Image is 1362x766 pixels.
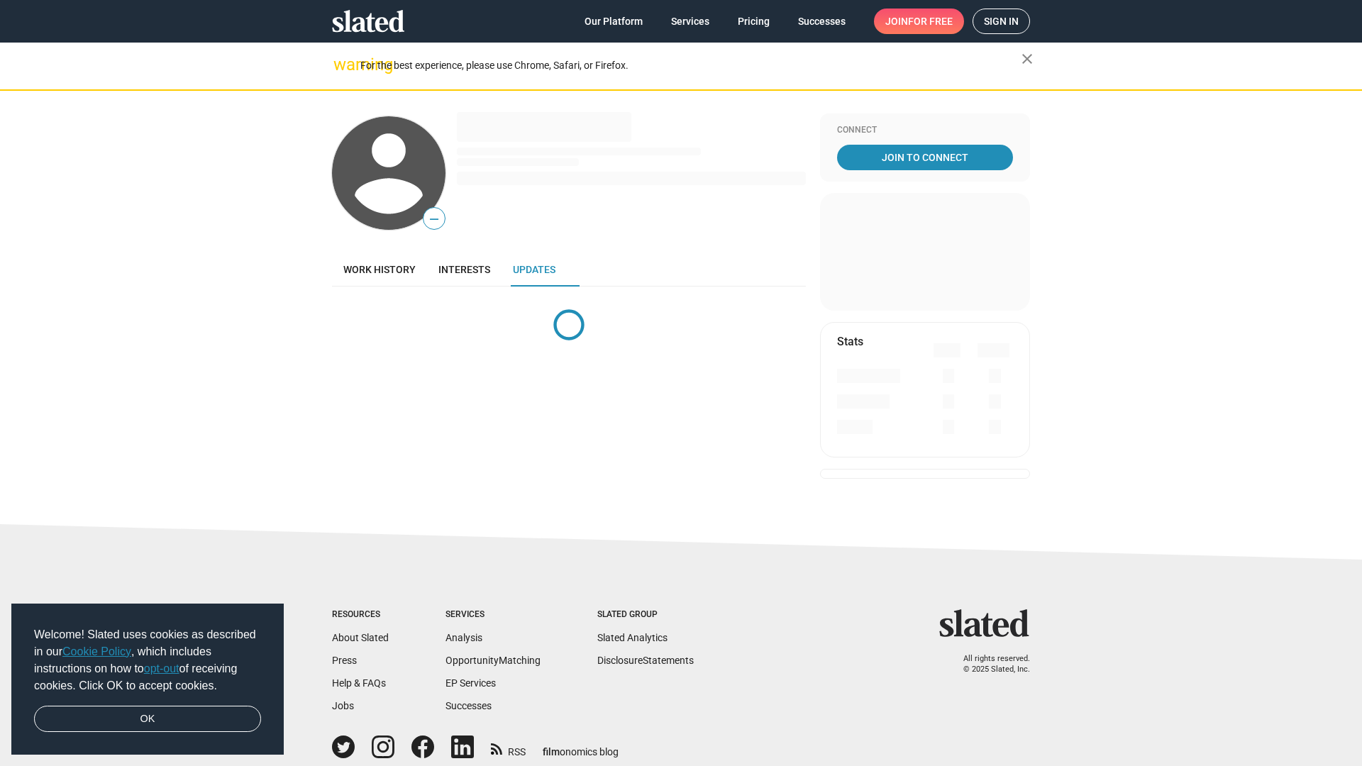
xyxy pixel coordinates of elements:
a: Services [660,9,721,34]
span: Our Platform [585,9,643,34]
div: Resources [332,609,389,621]
mat-card-title: Stats [837,334,863,349]
a: Successes [787,9,857,34]
mat-icon: warning [333,56,350,73]
a: opt-out [144,662,179,675]
span: for free [908,9,953,34]
span: Join To Connect [840,145,1010,170]
a: Work history [332,252,427,287]
p: All rights reserved. © 2025 Slated, Inc. [948,654,1030,675]
a: Analysis [445,632,482,643]
a: Press [332,655,357,666]
a: Cookie Policy [62,645,131,657]
a: Sign in [973,9,1030,34]
a: Join To Connect [837,145,1013,170]
a: filmonomics blog [543,734,619,759]
span: Services [671,9,709,34]
a: Our Platform [573,9,654,34]
span: Work history [343,264,416,275]
span: film [543,746,560,757]
a: Successes [445,700,492,711]
a: Help & FAQs [332,677,386,689]
span: Join [885,9,953,34]
span: Successes [798,9,846,34]
span: — [423,210,445,228]
span: Pricing [738,9,770,34]
a: RSS [491,737,526,759]
a: Jobs [332,700,354,711]
div: For the best experience, please use Chrome, Safari, or Firefox. [360,56,1021,75]
a: EP Services [445,677,496,689]
a: Slated Analytics [597,632,668,643]
a: dismiss cookie message [34,706,261,733]
a: Joinfor free [874,9,964,34]
a: DisclosureStatements [597,655,694,666]
span: Sign in [984,9,1019,33]
a: About Slated [332,632,389,643]
a: Interests [427,252,502,287]
div: Slated Group [597,609,694,621]
a: Updates [502,252,567,287]
span: Updates [513,264,555,275]
mat-icon: close [1019,50,1036,67]
a: Pricing [726,9,781,34]
span: Welcome! Slated uses cookies as described in our , which includes instructions on how to of recei... [34,626,261,694]
a: OpportunityMatching [445,655,541,666]
span: Interests [438,264,490,275]
div: Connect [837,125,1013,136]
div: cookieconsent [11,604,284,755]
div: Services [445,609,541,621]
